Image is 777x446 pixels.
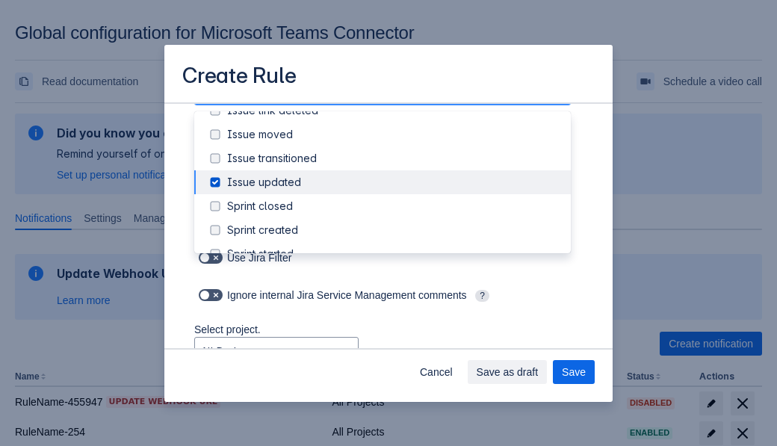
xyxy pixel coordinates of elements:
button: Save [553,360,595,384]
div: Scrollable content [164,102,613,350]
div: Issue transitioned [227,151,562,166]
div: Sprint started [227,247,562,261]
button: Cancel [411,360,462,384]
div: Sprint created [227,223,562,238]
p: Select project. [194,322,359,337]
h3: Create Rule [182,63,297,92]
div: Issue moved [227,127,562,142]
span: Save as draft [477,360,539,384]
span: ? [475,290,489,302]
span: open [335,343,353,361]
button: Save as draft [468,360,548,384]
span: Cancel [420,360,453,384]
div: Issue updated [227,175,562,190]
div: Sprint closed [227,199,562,214]
div: Use Jira Filter [194,247,312,268]
div: Ignore internal Jira Service Management comments [194,285,553,306]
span: Save [562,360,586,384]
